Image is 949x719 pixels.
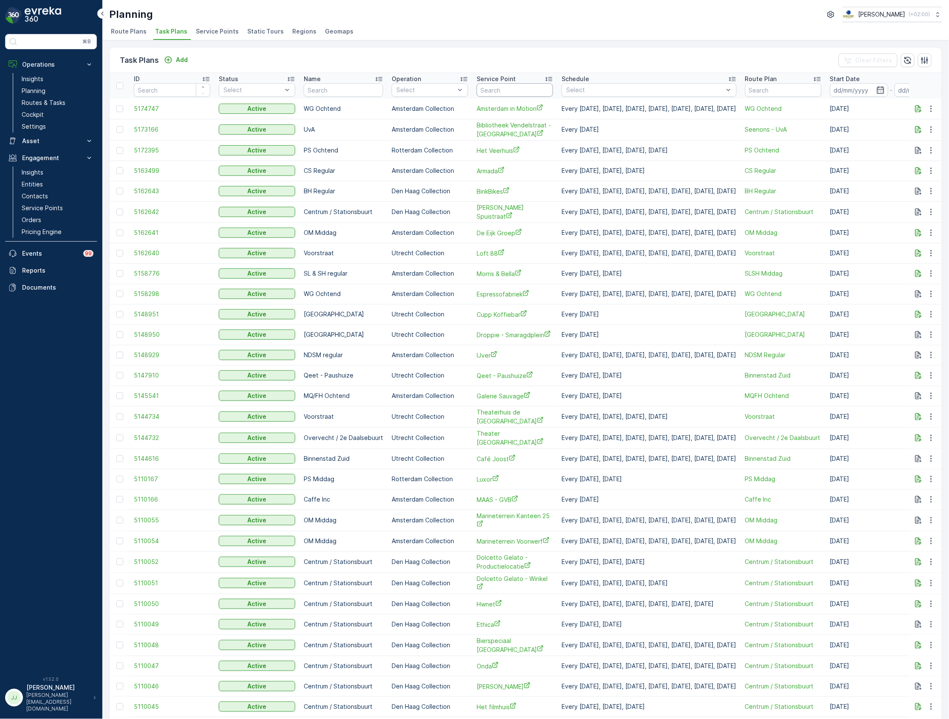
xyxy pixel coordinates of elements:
[134,146,210,155] a: 5172395
[304,83,383,97] input: Search
[134,187,210,195] span: 5162643
[5,149,97,166] button: Engagement
[477,475,553,484] a: Luxor
[745,475,822,483] a: PS Middag
[116,538,123,544] div: Toggle Row Selected
[134,310,210,319] a: 5148951
[134,208,210,216] span: 5162642
[5,133,97,149] button: Asset
[116,496,123,503] div: Toggle Row Selected
[22,216,41,224] p: Orders
[248,166,267,175] p: Active
[477,575,553,592] span: Dolcetto Gelato - Winkel
[477,203,553,221] a: Bram Ladage Spuistraat
[134,371,210,380] a: 5147910
[745,228,822,237] a: OM Middag
[745,558,822,566] span: Centrum / Stationsbuurt
[248,187,267,195] p: Active
[22,154,80,162] p: Engagement
[477,553,553,571] a: Dolcetto Gelato - Productielocatie
[116,372,123,379] div: Toggle Row Selected
[477,228,553,237] a: De Eijk Groep
[745,579,822,587] a: Centrum / Stationsbuurt
[477,166,553,175] a: Armada
[248,412,267,421] p: Active
[116,476,123,482] div: Toggle Row Selected
[745,412,822,421] span: Voorstraat
[116,270,123,277] div: Toggle Row Selected
[477,269,553,278] a: Morris & Bella
[477,495,553,504] span: MAAS - GVB
[248,641,267,649] p: Active
[22,249,78,258] p: Events
[134,475,210,483] a: 5110167
[477,203,553,221] span: [PERSON_NAME] Spuistraat
[477,429,553,447] a: Theater Utrecht
[134,434,210,442] a: 5144732
[248,290,267,298] p: Active
[477,121,553,138] a: Bibliotheek Vendelstraat - UvA
[18,121,97,133] a: Settings
[116,621,123,628] div: Toggle Row Selected
[18,190,97,202] a: Contacts
[477,104,553,113] a: Amsterdam in Motion
[5,279,97,296] a: Documents
[25,7,61,24] img: logo_dark-DEwI_e13.png
[843,7,942,22] button: [PERSON_NAME](+02:00)
[477,351,553,360] a: IJver
[745,662,822,670] a: Centrum / Stationsbuurt
[248,600,267,608] p: Active
[477,290,553,299] span: Espressofabriek
[745,392,822,400] a: MQFH Ochtend
[22,283,93,292] p: Documents
[22,180,43,189] p: Entities
[116,105,123,112] div: Toggle Row Selected
[116,558,123,565] div: Toggle Row Selected
[134,454,210,463] a: 5144616
[22,122,46,131] p: Settings
[248,620,267,629] p: Active
[248,371,267,380] p: Active
[134,392,210,400] a: 5145541
[477,454,553,463] a: Café Joost
[859,10,906,19] p: [PERSON_NAME]
[248,208,267,216] p: Active
[745,146,822,155] span: PS Ochtend
[745,495,822,504] span: Caffe Inc
[134,104,210,113] a: 5174747
[134,558,210,566] a: 5110052
[745,434,822,442] span: Overvecht / 2e Daalsbuurt
[22,204,63,212] p: Service Points
[248,392,267,400] p: Active
[477,146,553,155] span: Het Veerhuis
[248,495,267,504] p: Active
[745,330,822,339] a: Lombok
[745,351,822,359] a: NDSM Regular
[477,371,553,380] span: Qeet - Paushuize
[477,537,553,546] a: Marineterrein Voorwerf
[477,512,553,529] span: Marineterrein Kanteen 25
[477,392,553,400] a: Galerie Sauvage
[116,601,123,607] div: Toggle Row Selected
[477,429,553,447] span: Theater [GEOGRAPHIC_DATA]
[745,166,822,175] a: CS Regular
[745,516,822,524] span: OM Middag
[18,202,97,214] a: Service Points
[477,310,553,319] span: Cupp Koffiebar
[116,455,123,462] div: Toggle Row Selected
[134,495,210,504] a: 5110166
[248,434,267,442] p: Active
[134,600,210,608] a: 5110050
[745,620,822,629] a: Centrum / Stationsbuurt
[248,125,267,134] p: Active
[134,579,210,587] span: 5110051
